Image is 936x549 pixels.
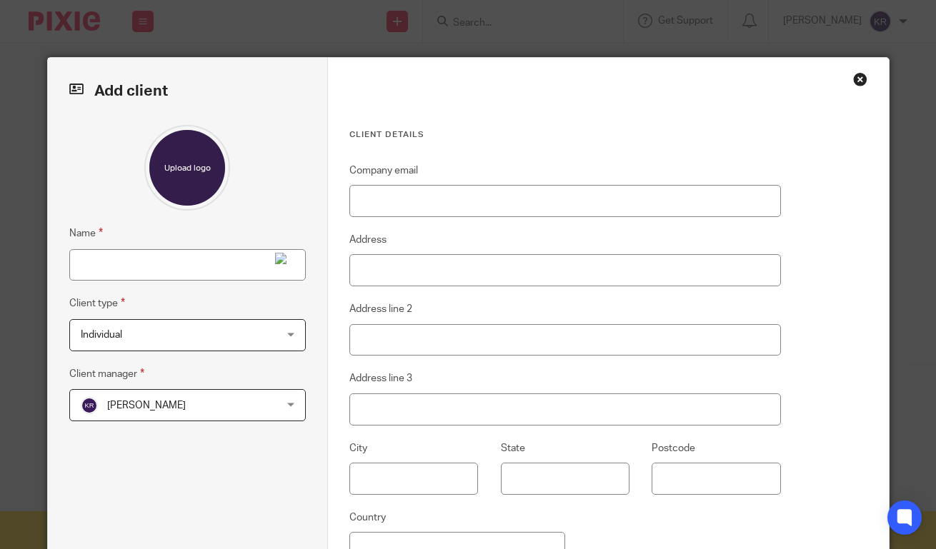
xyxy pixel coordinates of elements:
label: Address [349,233,387,247]
h2: Add client [69,79,306,104]
label: Client type [69,295,125,311]
label: Address line 3 [349,371,412,386]
span: Individual [81,330,122,340]
label: City [349,441,367,455]
img: svg%3E [81,397,98,414]
h3: Client details [349,129,781,141]
label: Postcode [652,441,695,455]
label: Company email [349,163,418,178]
label: State [501,441,525,455]
label: Address line 2 [349,302,412,316]
div: Close this dialog window [853,72,867,86]
label: Country [349,510,386,525]
span: [PERSON_NAME] [107,401,186,411]
label: Name [69,225,103,241]
label: Client manager [69,366,144,382]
